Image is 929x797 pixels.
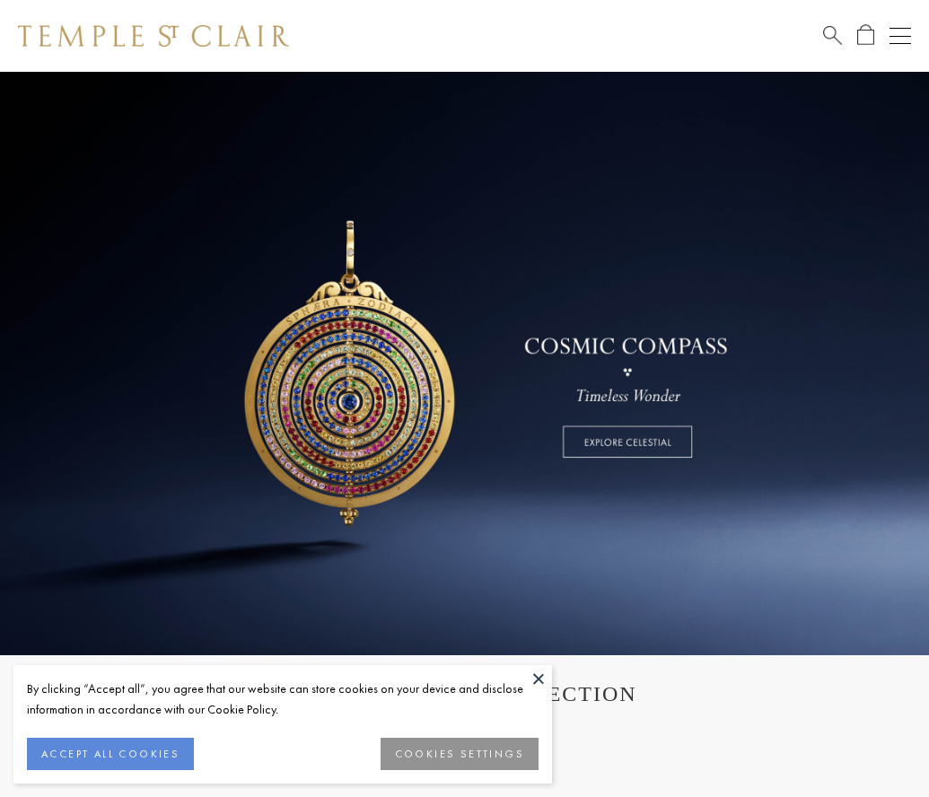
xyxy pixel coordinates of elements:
button: Open navigation [890,25,911,47]
button: ACCEPT ALL COOKIES [27,738,194,770]
a: Open Shopping Bag [857,24,874,47]
img: Temple St. Clair [18,25,289,47]
div: By clicking “Accept all”, you agree that our website can store cookies on your device and disclos... [27,679,539,720]
a: Search [823,24,842,47]
button: COOKIES SETTINGS [381,738,539,770]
